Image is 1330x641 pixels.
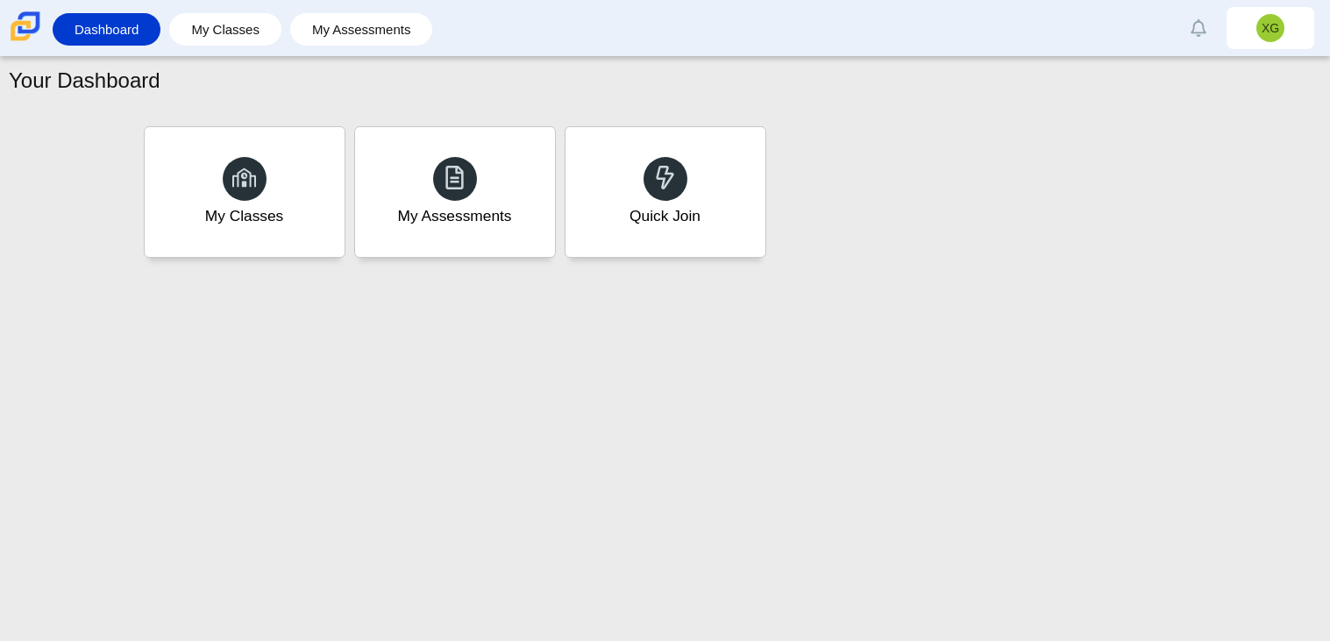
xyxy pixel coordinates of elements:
a: My Classes [144,126,345,258]
a: Carmen School of Science & Technology [7,32,44,47]
a: Quick Join [565,126,766,258]
div: My Classes [205,205,284,227]
img: Carmen School of Science & Technology [7,8,44,45]
a: My Classes [178,13,273,46]
div: Quick Join [629,205,701,227]
a: Alerts [1179,9,1218,47]
span: XG [1262,22,1279,34]
a: My Assessments [354,126,556,258]
a: XG [1227,7,1314,49]
a: My Assessments [299,13,424,46]
div: My Assessments [398,205,512,227]
h1: Your Dashboard [9,66,160,96]
a: Dashboard [61,13,152,46]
